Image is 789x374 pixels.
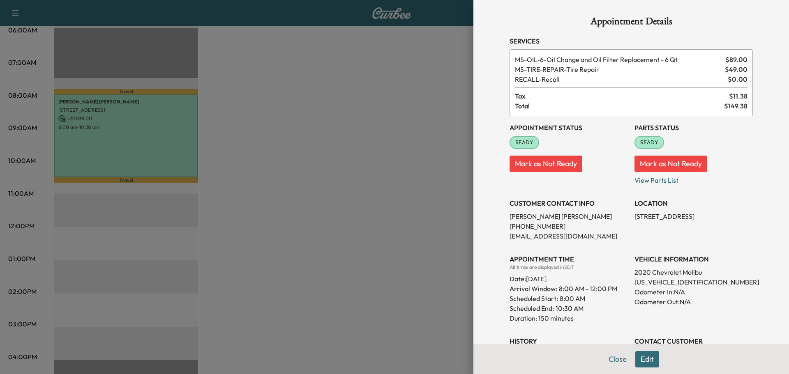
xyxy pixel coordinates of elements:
p: Scheduled End: [510,303,554,313]
span: $ 89.00 [725,55,747,64]
span: Tire Repair [515,64,722,74]
span: $ 0.00 [728,74,747,84]
span: Tax [515,91,729,101]
div: Date: [DATE] [510,271,628,284]
h1: Appointment Details [510,16,753,30]
span: READY [635,138,663,147]
h3: CUSTOMER CONTACT INFO [510,198,628,208]
p: Arrival Window: [510,284,628,294]
p: Scheduled Start: [510,294,558,303]
span: $ 11.38 [729,91,747,101]
span: READY [510,138,538,147]
div: All times are displayed in EDT [510,264,628,271]
p: 8:00 AM [560,294,585,303]
p: 2020 Chevrolet Malibu [634,267,753,277]
h3: LOCATION [634,198,753,208]
button: Mark as Not Ready [510,156,582,172]
p: [EMAIL_ADDRESS][DOMAIN_NAME] [510,231,628,241]
h3: VEHICLE INFORMATION [634,254,753,264]
button: Close [603,351,632,367]
span: Recall [515,74,724,84]
span: 8:00 AM - 12:00 PM [559,284,617,294]
p: View Parts List [634,172,753,185]
p: [US_VEHICLE_IDENTIFICATION_NUMBER] [634,277,753,287]
h3: Appointment Status [510,123,628,133]
h3: APPOINTMENT TIME [510,254,628,264]
h3: Services [510,36,753,46]
span: $ 149.38 [724,101,747,111]
span: Oil Change and Oil Filter Replacement - 6 Qt [515,55,722,64]
p: 10:30 AM [556,303,584,313]
p: Odometer Out: N/A [634,297,753,307]
h3: History [510,336,628,346]
button: Edit [635,351,659,367]
span: Total [515,101,724,111]
h3: CONTACT CUSTOMER [634,336,753,346]
p: Odometer In: N/A [634,287,753,297]
p: [PERSON_NAME] [PERSON_NAME] [510,211,628,221]
h3: Parts Status [634,123,753,133]
span: $ 49.00 [725,64,747,74]
p: [STREET_ADDRESS] [634,211,753,221]
p: Duration: 150 minutes [510,313,628,323]
p: [PHONE_NUMBER] [510,221,628,231]
button: Mark as Not Ready [634,156,707,172]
